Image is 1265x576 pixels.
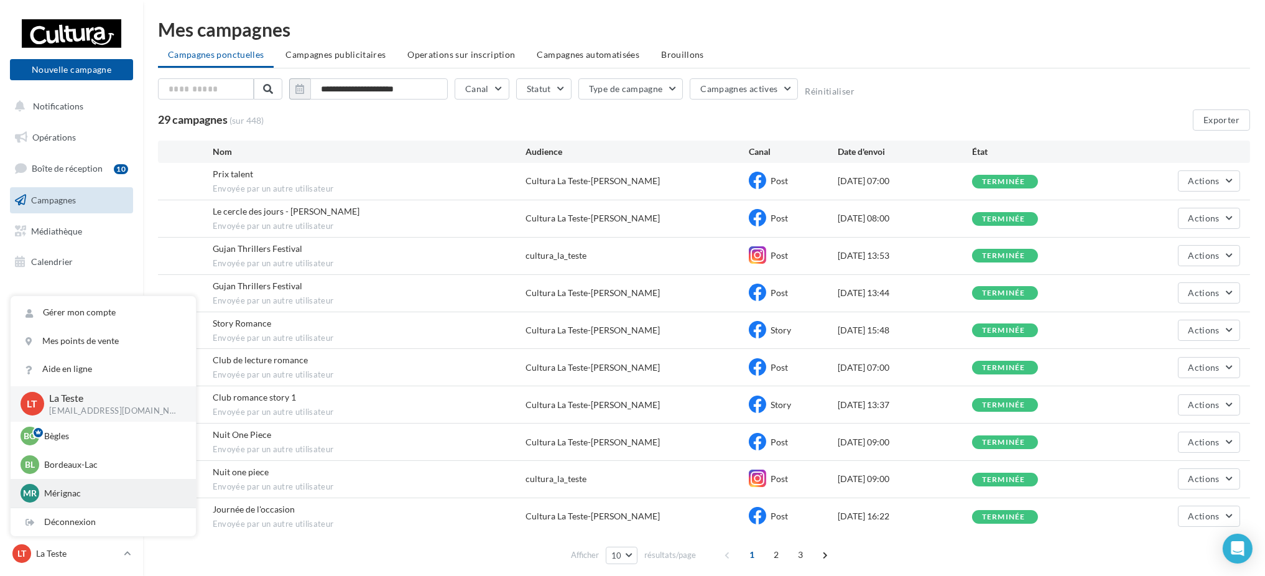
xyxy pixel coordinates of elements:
[1178,394,1240,416] button: Actions
[1178,208,1240,229] button: Actions
[7,187,136,213] a: Campagnes
[36,547,119,560] p: La Teste
[982,178,1026,186] div: terminée
[606,547,637,564] button: 10
[526,146,749,158] div: Audience
[10,59,133,80] button: Nouvelle campagne
[526,399,660,411] div: Cultura La Teste-[PERSON_NAME]
[31,195,76,205] span: Campagnes
[578,78,683,100] button: Type de campagne
[661,49,704,60] span: Brouillons
[982,364,1026,372] div: terminée
[982,327,1026,335] div: terminée
[1178,357,1240,378] button: Actions
[838,399,972,411] div: [DATE] 13:37
[17,547,26,560] span: LT
[213,221,526,232] span: Envoyée par un autre utilisateur
[742,545,762,565] span: 1
[838,473,972,485] div: [DATE] 09:00
[526,473,586,485] div: cultura_la_teste
[982,476,1026,484] div: terminée
[7,249,136,275] a: Calendrier
[1178,432,1240,453] button: Actions
[1189,287,1220,298] span: Actions
[771,175,788,186] span: Post
[1178,282,1240,304] button: Actions
[771,399,791,410] span: Story
[1189,250,1220,261] span: Actions
[790,545,810,565] span: 3
[771,362,788,373] span: Post
[213,169,253,179] span: Prix talent
[213,392,296,402] span: Club romance story 1
[537,49,640,60] span: Campagnes automatisées
[1189,175,1220,186] span: Actions
[526,249,586,262] div: cultura_la_teste
[213,481,526,493] span: Envoyée par un autre utilisateur
[229,114,264,127] span: (sur 448)
[213,206,359,216] span: Le cercle des jours - Ken Follet
[1189,473,1220,484] span: Actions
[7,93,131,119] button: Notifications
[1178,320,1240,341] button: Actions
[771,287,788,298] span: Post
[213,183,526,195] span: Envoyée par un autre utilisateur
[771,473,788,484] span: Post
[1189,362,1220,373] span: Actions
[982,439,1026,447] div: terminée
[526,287,660,299] div: Cultura La Teste-[PERSON_NAME]
[213,467,269,477] span: Nuit one piece
[838,287,972,299] div: [DATE] 13:44
[644,549,696,561] span: résultats/page
[1178,506,1240,527] button: Actions
[7,218,136,244] a: Médiathèque
[11,299,196,327] a: Gérer mon compte
[982,513,1026,521] div: terminée
[213,369,526,381] span: Envoyée par un autre utilisateur
[213,429,271,440] span: Nuit One Piece
[32,132,76,142] span: Opérations
[982,401,1026,409] div: terminée
[213,281,302,291] span: Gujan Thrillers Festival
[158,113,228,126] span: 29 campagnes
[213,519,526,530] span: Envoyée par un autre utilisateur
[838,510,972,523] div: [DATE] 16:22
[690,78,798,100] button: Campagnes actives
[1178,170,1240,192] button: Actions
[114,164,128,174] div: 10
[31,225,82,236] span: Médiathèque
[771,437,788,447] span: Post
[1223,534,1253,564] div: Open Intercom Messenger
[838,361,972,374] div: [DATE] 07:00
[766,545,786,565] span: 2
[526,324,660,337] div: Cultura La Teste-[PERSON_NAME]
[25,458,35,471] span: BL
[24,430,36,442] span: Bg
[982,215,1026,223] div: terminée
[213,355,308,365] span: Club de lecture romance
[49,391,176,406] p: La Teste
[33,101,83,111] span: Notifications
[1193,109,1250,131] button: Exporter
[23,487,37,499] span: Mr
[771,213,788,223] span: Post
[526,436,660,448] div: Cultura La Teste-[PERSON_NAME]
[213,444,526,455] span: Envoyée par un autre utilisateur
[213,258,526,269] span: Envoyée par un autre utilisateur
[11,355,196,383] a: Aide en ligne
[7,124,136,151] a: Opérations
[838,249,972,262] div: [DATE] 13:53
[771,325,791,335] span: Story
[526,510,660,523] div: Cultura La Teste-[PERSON_NAME]
[838,146,972,158] div: Date d'envoi
[700,83,777,94] span: Campagnes actives
[213,146,526,158] div: Nom
[982,252,1026,260] div: terminée
[158,20,1250,39] div: Mes campagnes
[213,295,526,307] span: Envoyée par un autre utilisateur
[526,361,660,374] div: Cultura La Teste-[PERSON_NAME]
[1189,511,1220,521] span: Actions
[32,163,103,174] span: Boîte de réception
[1178,468,1240,490] button: Actions
[213,333,526,344] span: Envoyée par un autre utilisateur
